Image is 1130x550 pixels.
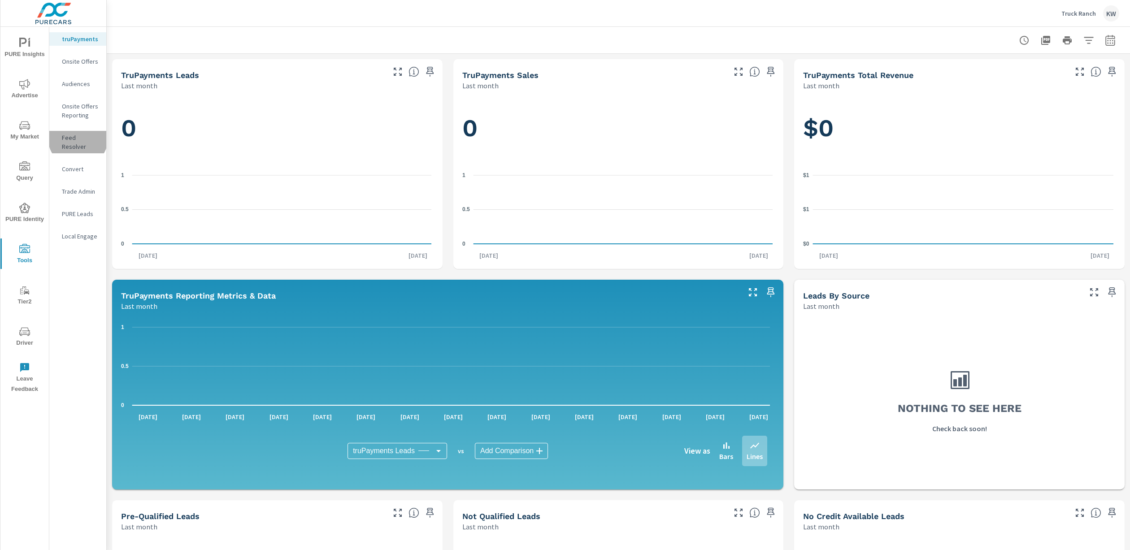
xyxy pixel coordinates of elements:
[1103,5,1119,22] div: KW
[121,172,124,178] text: 1
[353,446,415,455] span: truPayments Leads
[803,80,839,91] p: Last month
[3,79,46,101] span: Advertise
[481,412,513,421] p: [DATE]
[49,55,106,68] div: Onsite Offers
[462,80,499,91] p: Last month
[803,291,869,300] h5: Leads By Source
[743,412,774,421] p: [DATE]
[764,65,778,79] span: Save this to your personalized report
[1061,9,1096,17] p: Truck Ranch
[62,35,99,43] p: truPayments
[3,244,46,266] span: Tools
[219,412,251,421] p: [DATE]
[121,206,129,212] text: 0.5
[747,451,763,462] p: Lines
[62,209,99,218] p: PURE Leads
[1080,31,1098,49] button: Apply Filters
[612,412,643,421] p: [DATE]
[3,326,46,348] span: Driver
[121,324,124,330] text: 1
[348,443,447,459] div: truPayments Leads
[462,241,465,247] text: 0
[803,241,809,247] text: $0
[1091,507,1101,518] span: A lead that has been submitted but has not gone through the credit application process.
[803,172,809,178] text: $1
[764,285,778,299] span: Save this to your personalized report
[49,131,106,153] div: Feed Resolver
[49,100,106,122] div: Onsite Offers Reporting
[121,80,157,91] p: Last month
[462,172,465,178] text: 1
[1037,31,1055,49] button: "Export Report to PDF"
[525,412,556,421] p: [DATE]
[731,506,746,520] button: Make Fullscreen
[0,27,49,398] div: nav menu
[1105,65,1119,79] span: Save this to your personalized report
[391,506,405,520] button: Make Fullscreen
[121,291,276,300] h5: truPayments Reporting Metrics & Data
[462,113,775,143] h1: 0
[1058,31,1076,49] button: Print Report
[803,511,904,521] h5: No Credit Available Leads
[49,162,106,176] div: Convert
[121,521,157,532] p: Last month
[749,66,760,77] span: Number of sales matched to a truPayments lead. [Source: This data is sourced from the dealer's DM...
[62,102,99,120] p: Onsite Offers Reporting
[350,412,382,421] p: [DATE]
[49,32,106,46] div: truPayments
[409,66,419,77] span: The number of truPayments leads.
[803,113,1116,143] h1: $0
[803,301,839,312] p: Last month
[49,230,106,243] div: Local Engage
[462,206,470,212] text: 0.5
[62,79,99,88] p: Audiences
[462,511,540,521] h5: Not Qualified Leads
[176,412,207,421] p: [DATE]
[803,521,839,532] p: Last month
[1105,285,1119,299] span: Save this to your personalized report
[569,412,600,421] p: [DATE]
[263,412,295,421] p: [DATE]
[423,65,437,79] span: Save this to your personalized report
[121,241,124,247] text: 0
[121,301,157,312] p: Last month
[684,446,710,455] h6: View as
[3,285,46,307] span: Tier2
[1091,66,1101,77] span: Total revenue from sales matched to a truPayments lead. [Source: This data is sourced from the de...
[1073,65,1087,79] button: Make Fullscreen
[743,251,774,260] p: [DATE]
[1084,251,1116,260] p: [DATE]
[409,507,419,518] span: A basic review has been done and approved the credit worthiness of the lead by the configured cre...
[62,57,99,66] p: Onsite Offers
[3,362,46,394] span: Leave Feedback
[3,161,46,183] span: Query
[121,113,434,143] h1: 0
[132,412,164,421] p: [DATE]
[49,77,106,91] div: Audiences
[394,412,426,421] p: [DATE]
[62,165,99,173] p: Convert
[764,506,778,520] span: Save this to your personalized report
[746,285,760,299] button: Make Fullscreen
[719,451,733,462] p: Bars
[121,363,129,369] text: 0.5
[1087,285,1101,299] button: Make Fullscreen
[473,251,504,260] p: [DATE]
[132,251,164,260] p: [DATE]
[121,402,124,408] text: 0
[731,65,746,79] button: Make Fullscreen
[462,521,499,532] p: Last month
[932,423,987,434] p: Check back soon!
[1101,31,1119,49] button: Select Date Range
[121,70,199,80] h5: truPayments Leads
[307,412,338,421] p: [DATE]
[898,401,1021,416] h3: Nothing to see here
[803,206,809,212] text: $1
[62,133,99,151] p: Feed Resolver
[462,70,539,80] h5: truPayments Sales
[423,506,437,520] span: Save this to your personalized report
[480,446,534,455] span: Add Comparison
[3,38,46,60] span: PURE Insights
[475,443,548,459] div: Add Comparison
